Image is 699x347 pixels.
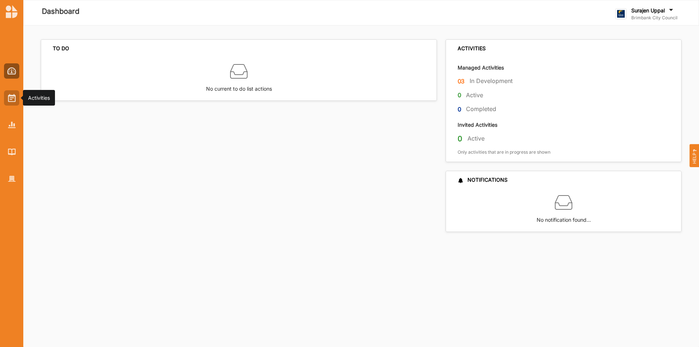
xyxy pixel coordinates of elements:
[4,90,19,106] a: Activities
[458,77,465,86] label: 03
[470,77,513,85] label: In Development
[466,105,496,113] label: Completed
[4,63,19,79] a: Dashboard
[8,122,16,128] img: Reports
[615,8,627,20] img: logo
[631,15,678,21] label: Brimbank City Council
[458,64,504,71] label: Managed Activities
[458,91,461,100] label: 0
[458,177,508,183] div: NOTIFICATIONS
[8,176,16,182] img: Organisation
[467,135,485,142] label: Active
[458,121,497,128] label: Invited Activities
[458,149,550,155] label: Only activities that are in progress are shown
[458,134,462,143] label: 0
[4,144,19,159] a: Library
[466,91,483,99] label: Active
[7,67,16,75] img: Dashboard
[631,7,665,14] label: Surajen Uppal
[230,63,248,80] img: box
[4,171,19,186] a: Organisation
[28,94,50,102] div: Activities
[458,45,486,52] div: ACTIVITIES
[6,5,17,18] img: logo
[458,105,461,114] label: 0
[8,94,16,102] img: Activities
[53,45,69,52] div: TO DO
[537,211,591,224] label: No notification found…
[555,194,572,211] img: box
[8,149,16,155] img: Library
[4,117,19,133] a: Reports
[42,5,79,17] label: Dashboard
[206,80,272,93] label: No current to do list actions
